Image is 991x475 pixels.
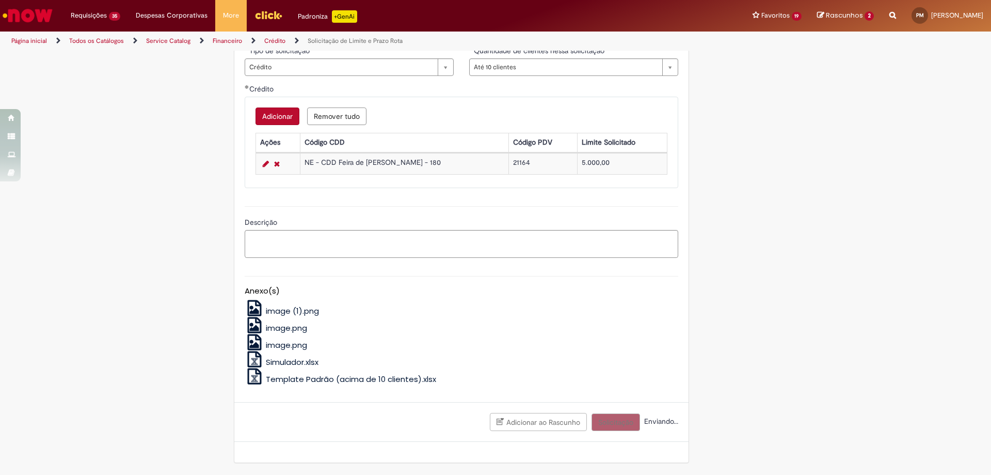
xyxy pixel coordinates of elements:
th: Código PDV [508,133,578,152]
a: Rascunhos [817,11,874,21]
a: image (1).png [245,305,319,316]
a: image.png [245,323,308,333]
span: Quantidade de clientes nessa solicitação [474,46,606,55]
td: 21164 [508,153,578,174]
td: 5.000,00 [578,153,667,174]
span: Template Padrão (acima de 10 clientes).xlsx [266,374,436,385]
span: PM [916,12,924,19]
h5: Anexo(s) [245,287,678,296]
button: Remove all rows for Crédito [307,108,366,125]
a: Página inicial [11,37,47,45]
span: Crédito [249,59,433,75]
span: Despesas Corporativas [136,10,207,21]
textarea: Descrição [245,230,678,258]
span: Até 10 clientes [474,59,657,75]
ul: Trilhas de página [8,32,653,51]
a: Financeiro [213,37,242,45]
span: Rascunhos [826,10,863,20]
a: Remover linha 1 [271,158,282,170]
a: Simulador.xlsx [245,357,319,367]
span: Obrigatório Preenchido [469,47,474,51]
span: Requisições [71,10,107,21]
th: Limite Solicitado [578,133,667,152]
a: image.png [245,340,308,350]
img: click_logo_yellow_360x200.png [254,7,282,23]
a: Crédito [264,37,285,45]
a: Todos os Catálogos [69,37,124,45]
div: Padroniza [298,10,357,23]
span: image (1).png [266,305,319,316]
button: Add a row for Crédito [255,108,299,125]
p: +GenAi [332,10,357,23]
span: Favoritos [761,10,790,21]
img: ServiceNow [1,5,54,26]
span: Enviando... [642,417,678,426]
th: Ações [255,133,300,152]
span: Simulador.xlsx [266,357,318,367]
span: 35 [109,12,120,21]
span: Obrigatório Preenchido [245,47,249,51]
span: Tipo de solicitação [249,46,312,55]
span: [PERSON_NAME] [931,11,983,20]
a: Service Catalog [146,37,190,45]
span: More [223,10,239,21]
a: Solicitação de Limite e Prazo Rota [308,37,403,45]
a: Template Padrão (acima de 10 clientes).xlsx [245,374,437,385]
th: Código CDD [300,133,509,152]
span: Descrição [245,218,279,227]
span: image.png [266,340,307,350]
span: Obrigatório Preenchido [245,85,249,89]
span: Crédito [249,84,276,94]
span: 2 [865,11,874,21]
span: image.png [266,323,307,333]
span: 19 [792,12,802,21]
a: Editar Linha 1 [260,158,271,170]
td: NE - CDD Feira de [PERSON_NAME] - 180 [300,153,509,174]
